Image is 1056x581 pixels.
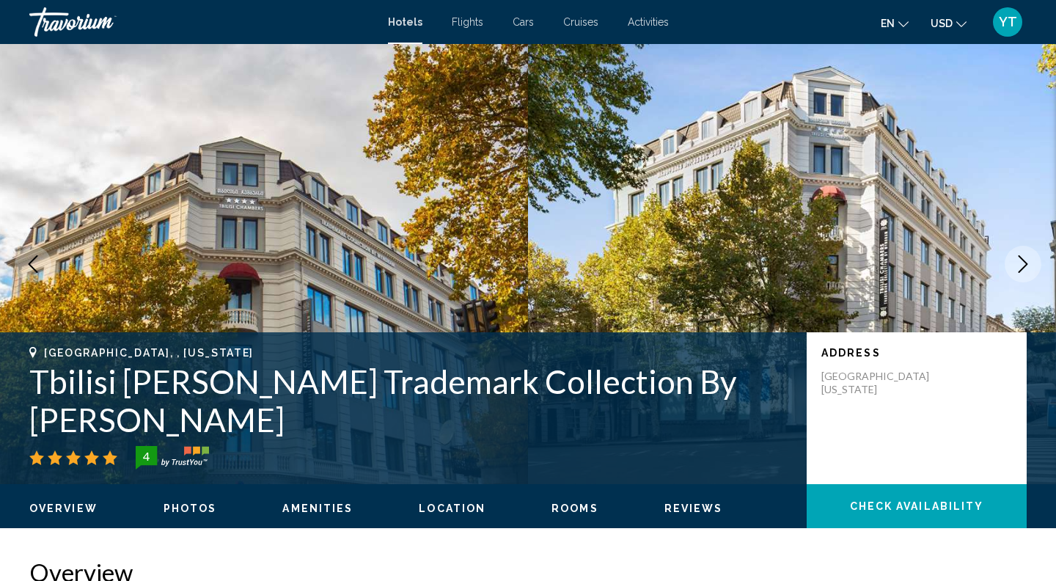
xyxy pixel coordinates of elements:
[136,446,209,469] img: trustyou-badge-hor.svg
[881,12,909,34] button: Change language
[551,503,598,514] span: Rooms
[29,503,98,514] span: Overview
[821,347,1012,359] p: Address
[419,503,485,514] span: Location
[551,502,598,515] button: Rooms
[931,12,967,34] button: Change currency
[282,503,353,514] span: Amenities
[989,7,1027,37] button: User Menu
[29,502,98,515] button: Overview
[821,370,939,396] p: [GEOGRAPHIC_DATA][US_STATE]
[15,246,51,282] button: Previous image
[44,347,254,359] span: [GEOGRAPHIC_DATA], , [US_STATE]
[164,503,217,514] span: Photos
[931,18,953,29] span: USD
[164,502,217,515] button: Photos
[29,7,373,37] a: Travorium
[628,16,669,28] a: Activities
[513,16,534,28] a: Cars
[419,502,485,515] button: Location
[881,18,895,29] span: en
[452,16,483,28] a: Flights
[664,503,723,514] span: Reviews
[1005,246,1041,282] button: Next image
[29,362,792,439] h1: Tbilisi [PERSON_NAME] Trademark Collection By [PERSON_NAME]
[850,501,984,513] span: Check Availability
[664,502,723,515] button: Reviews
[999,15,1017,29] span: YT
[282,502,353,515] button: Amenities
[131,447,161,465] div: 4
[388,16,422,28] a: Hotels
[807,484,1027,528] button: Check Availability
[563,16,598,28] a: Cruises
